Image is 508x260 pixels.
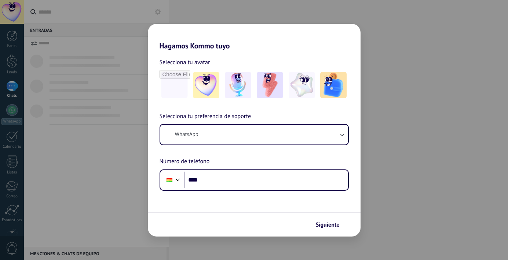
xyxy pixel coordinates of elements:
[225,72,251,98] img: -2.jpeg
[148,24,361,50] h2: Hagamos Kommo tuyo
[313,219,350,231] button: Siguiente
[289,72,315,98] img: -4.jpeg
[175,131,198,138] span: WhatsApp
[193,72,219,98] img: -1.jpeg
[160,125,348,144] button: WhatsApp
[160,157,210,166] span: Número de teléfono
[160,58,210,67] span: Selecciona tu avatar
[257,72,283,98] img: -3.jpeg
[320,72,347,98] img: -5.jpeg
[316,222,340,227] span: Siguiente
[160,112,251,121] span: Selecciona tu preferencia de soporte
[162,172,176,188] div: Bolivia: + 591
